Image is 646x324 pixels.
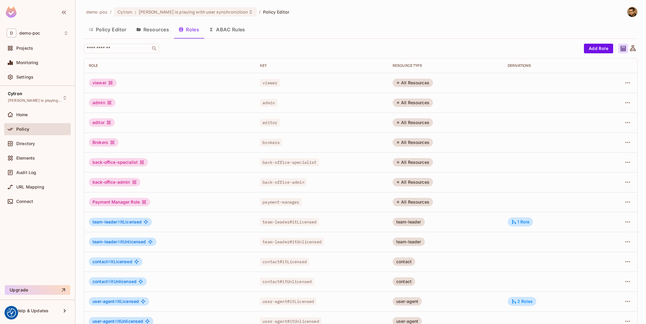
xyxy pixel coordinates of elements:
span: Help & Updates [16,308,49,313]
button: Resources [131,22,174,37]
li: / [259,9,261,15]
div: team-leader [393,218,425,226]
span: Audit Log [16,170,36,175]
span: itUnlicensed [93,319,143,324]
div: back-office-specialist [89,158,148,167]
span: Cytron [8,91,22,96]
span: # [115,299,118,304]
span: Connect [16,199,33,204]
span: Cytron [118,9,132,15]
span: URL Mapping [16,185,44,189]
button: Policy Editor [84,22,131,37]
span: contact [93,259,111,264]
div: All Resources [393,118,433,127]
span: contact [93,279,111,284]
button: Consent Preferences [7,308,16,317]
span: Elements [16,156,35,160]
div: 1 Role [511,219,529,225]
span: contact#itUnlicensed [260,278,314,285]
span: viewer [260,79,280,87]
span: D [7,29,16,37]
span: # [118,239,120,244]
span: Projects [16,46,33,51]
div: Role [89,63,250,68]
img: Tomáš Jelínek [627,7,637,17]
div: All Resources [393,178,433,186]
span: Home [16,112,28,117]
div: All Resources [393,158,433,167]
div: Payment Manager Role [89,198,150,206]
button: ABAC Rules [204,22,250,37]
span: back-office-admin [260,178,307,186]
span: team-leader [93,239,120,244]
div: All Resources [393,98,433,107]
span: back-office-specialist [260,158,319,166]
span: the active workspace [86,9,108,15]
span: editor [260,119,280,126]
span: itLicensed [93,259,132,264]
img: SReyMgAAAABJRU5ErkJggg== [6,7,17,18]
span: team-leader#itUnlicensed [260,238,324,246]
div: All Resources [393,138,433,147]
span: itLicensed [93,220,142,224]
img: Revisit consent button [7,308,16,317]
span: user-agent#itLicensed [260,298,316,305]
span: Directory [16,141,35,146]
div: user-agent [393,297,422,306]
span: # [108,279,111,284]
div: All Resources [393,79,433,87]
div: editor [89,118,115,127]
button: Add Role [584,44,613,53]
span: brokers [260,139,282,146]
div: back-office-admin [89,178,140,186]
span: # [118,219,120,224]
div: team-leader [393,238,425,246]
span: Monitoring [16,60,39,65]
span: # [108,259,111,264]
span: Policy Editor [263,9,290,15]
span: payment-manager [260,198,302,206]
span: admin [260,99,277,107]
div: contact [393,277,415,286]
div: Brokers [89,138,118,147]
button: Upgrade [5,285,70,295]
div: 2 Roles [511,299,533,304]
span: Policy [16,127,29,132]
span: # [115,319,118,324]
span: Settings [16,75,33,79]
span: : [134,10,136,14]
span: [PERSON_NAME] is playing with user synchroniztion [8,98,62,103]
span: contact#itLicensed [260,258,309,266]
div: contact [393,257,415,266]
div: All Resources [393,198,433,206]
span: user-agent [93,319,118,324]
span: itUnlicensed [93,239,146,244]
div: Key [260,63,383,68]
span: user-agent [93,299,118,304]
span: [PERSON_NAME] is playing with user synchroniztion [139,9,248,15]
div: Derivations [508,63,592,68]
span: team-leader#itLicensed [260,218,319,226]
button: Roles [174,22,204,37]
div: viewer [89,79,117,87]
span: itUnlicensed [93,279,136,284]
span: team-leader [93,219,120,224]
div: admin [89,98,115,107]
div: RESOURCE TYPE [393,63,498,68]
li: / [110,9,111,15]
span: itLicensed [93,299,139,304]
span: Workspace: demo-poc [19,31,40,36]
